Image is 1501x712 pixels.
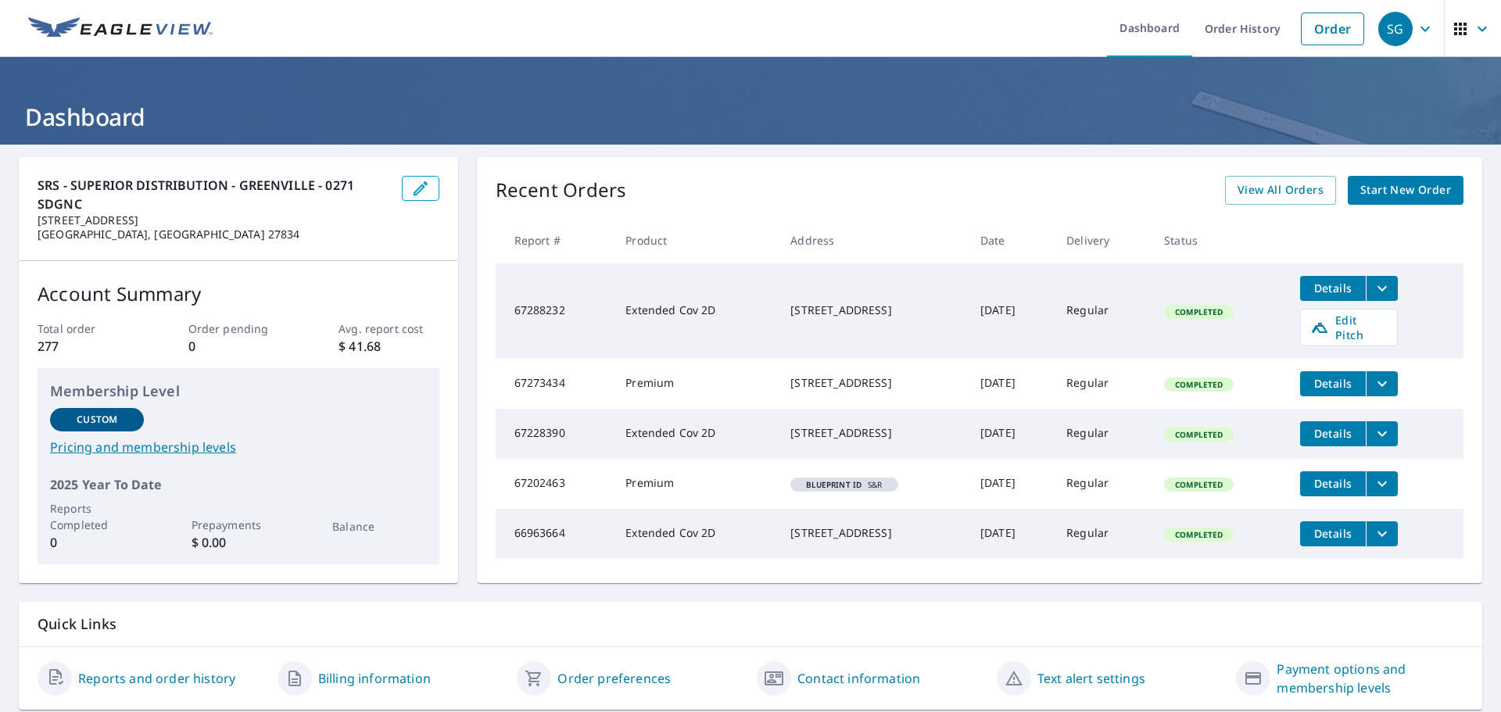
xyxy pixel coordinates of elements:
[968,217,1054,263] th: Date
[1300,309,1398,346] a: Edit Pitch
[1366,371,1398,396] button: filesDropdownBtn-67273434
[1054,359,1152,409] td: Regular
[1309,281,1356,295] span: Details
[1054,459,1152,509] td: Regular
[1309,426,1356,441] span: Details
[1152,217,1288,263] th: Status
[496,459,614,509] td: 67202463
[38,320,138,337] p: Total order
[1054,509,1152,559] td: Regular
[613,409,778,459] td: Extended Cov 2D
[790,302,955,318] div: [STREET_ADDRESS]
[496,217,614,263] th: Report #
[339,337,439,356] p: $ 41.68
[318,669,431,688] a: Billing information
[188,320,288,337] p: Order pending
[790,425,955,441] div: [STREET_ADDRESS]
[496,359,614,409] td: 67273434
[496,409,614,459] td: 67228390
[496,263,614,359] td: 67288232
[50,500,144,533] p: Reports Completed
[332,518,426,535] p: Balance
[806,481,862,488] em: Blueprint ID
[192,533,285,552] p: $ 0.00
[790,375,955,391] div: [STREET_ADDRESS]
[19,101,1482,133] h1: Dashboard
[613,359,778,409] td: Premium
[613,509,778,559] td: Extended Cov 2D
[1300,276,1366,301] button: detailsBtn-67288232
[1037,669,1145,688] a: Text alert settings
[38,280,439,308] p: Account Summary
[1300,421,1366,446] button: detailsBtn-67228390
[38,176,389,213] p: SRS - SUPERIOR DISTRIBUTION - GREENVILLE - 0271 SDGNC
[1366,276,1398,301] button: filesDropdownBtn-67288232
[557,669,671,688] a: Order preferences
[613,263,778,359] td: Extended Cov 2D
[50,475,427,494] p: 2025 Year To Date
[1166,479,1232,490] span: Completed
[1277,660,1463,697] a: Payment options and membership levels
[1166,379,1232,390] span: Completed
[1166,429,1232,440] span: Completed
[50,533,144,552] p: 0
[1166,529,1232,540] span: Completed
[1360,181,1451,200] span: Start New Order
[968,459,1054,509] td: [DATE]
[1166,306,1232,317] span: Completed
[1238,181,1324,200] span: View All Orders
[1309,376,1356,391] span: Details
[613,459,778,509] td: Premium
[192,517,285,533] p: Prepayments
[613,217,778,263] th: Product
[1309,526,1356,541] span: Details
[50,381,427,402] p: Membership Level
[790,525,955,541] div: [STREET_ADDRESS]
[188,337,288,356] p: 0
[1301,13,1364,45] a: Order
[38,614,1463,634] p: Quick Links
[1054,263,1152,359] td: Regular
[1310,313,1388,342] span: Edit Pitch
[1309,476,1356,491] span: Details
[968,509,1054,559] td: [DATE]
[1300,471,1366,496] button: detailsBtn-67202463
[968,263,1054,359] td: [DATE]
[1300,371,1366,396] button: detailsBtn-67273434
[1054,409,1152,459] td: Regular
[1366,521,1398,546] button: filesDropdownBtn-66963664
[28,17,213,41] img: EV Logo
[38,337,138,356] p: 277
[38,213,389,227] p: [STREET_ADDRESS]
[968,409,1054,459] td: [DATE]
[1378,12,1413,46] div: SG
[50,438,427,456] a: Pricing and membership levels
[1225,176,1336,205] a: View All Orders
[1300,521,1366,546] button: detailsBtn-66963664
[78,669,235,688] a: Reports and order history
[496,176,627,205] p: Recent Orders
[1054,217,1152,263] th: Delivery
[77,413,117,427] p: Custom
[339,320,439,337] p: Avg. report cost
[797,481,891,488] span: S&R
[1366,421,1398,446] button: filesDropdownBtn-67228390
[797,669,920,688] a: Contact information
[1366,471,1398,496] button: filesDropdownBtn-67202463
[778,217,968,263] th: Address
[496,509,614,559] td: 66963664
[968,359,1054,409] td: [DATE]
[38,227,389,242] p: [GEOGRAPHIC_DATA], [GEOGRAPHIC_DATA] 27834
[1348,176,1463,205] a: Start New Order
